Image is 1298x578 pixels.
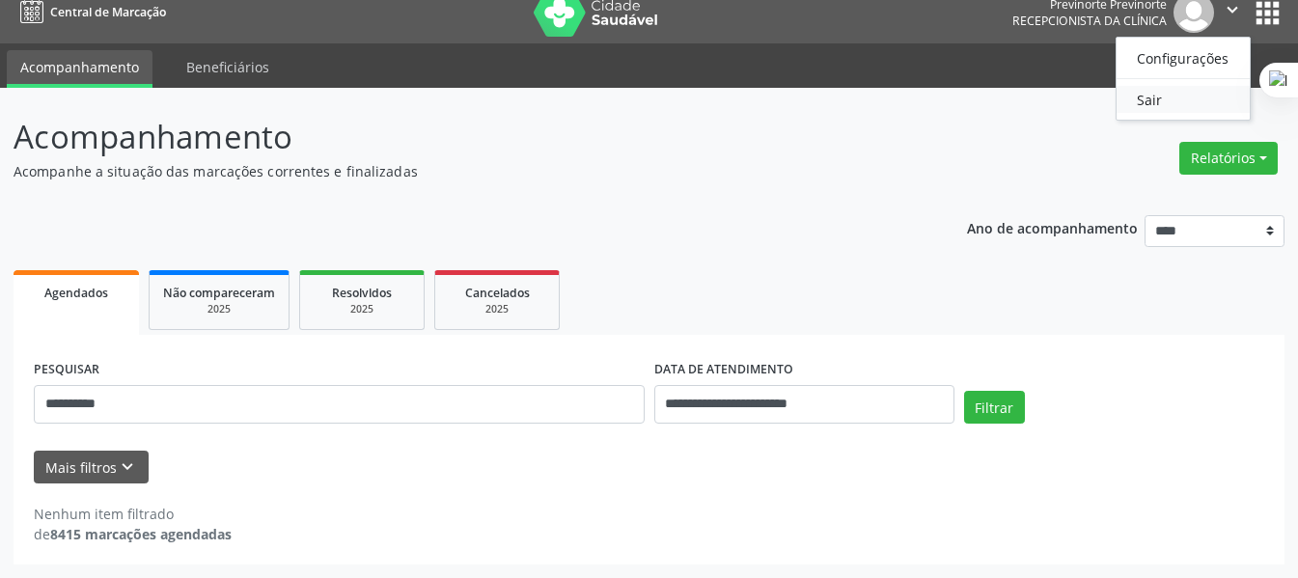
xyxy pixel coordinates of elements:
div: de [34,524,232,544]
p: Ano de acompanhamento [967,215,1138,239]
p: Acompanhe a situação das marcações correntes e finalizadas [14,161,903,181]
span: Não compareceram [163,285,275,301]
div: 2025 [314,302,410,317]
div: 2025 [449,302,545,317]
label: DATA DE ATENDIMENTO [654,355,793,385]
i: keyboard_arrow_down [117,456,138,478]
a: Sair [1117,86,1250,113]
div: 2025 [163,302,275,317]
button: Filtrar [964,391,1025,424]
span: Agendados [44,285,108,301]
a: Beneficiários [173,50,283,84]
button: Relatórios [1179,142,1278,175]
span: Resolvidos [332,285,392,301]
span: Recepcionista da clínica [1012,13,1167,29]
div: Nenhum item filtrado [34,504,232,524]
button: Mais filtroskeyboard_arrow_down [34,451,149,484]
ul:  [1116,37,1251,121]
label: PESQUISAR [34,355,99,385]
span: Cancelados [465,285,530,301]
span: Central de Marcação [50,4,166,20]
a: Acompanhamento [7,50,152,88]
a: Configurações [1117,44,1250,71]
p: Acompanhamento [14,113,903,161]
strong: 8415 marcações agendadas [50,525,232,543]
